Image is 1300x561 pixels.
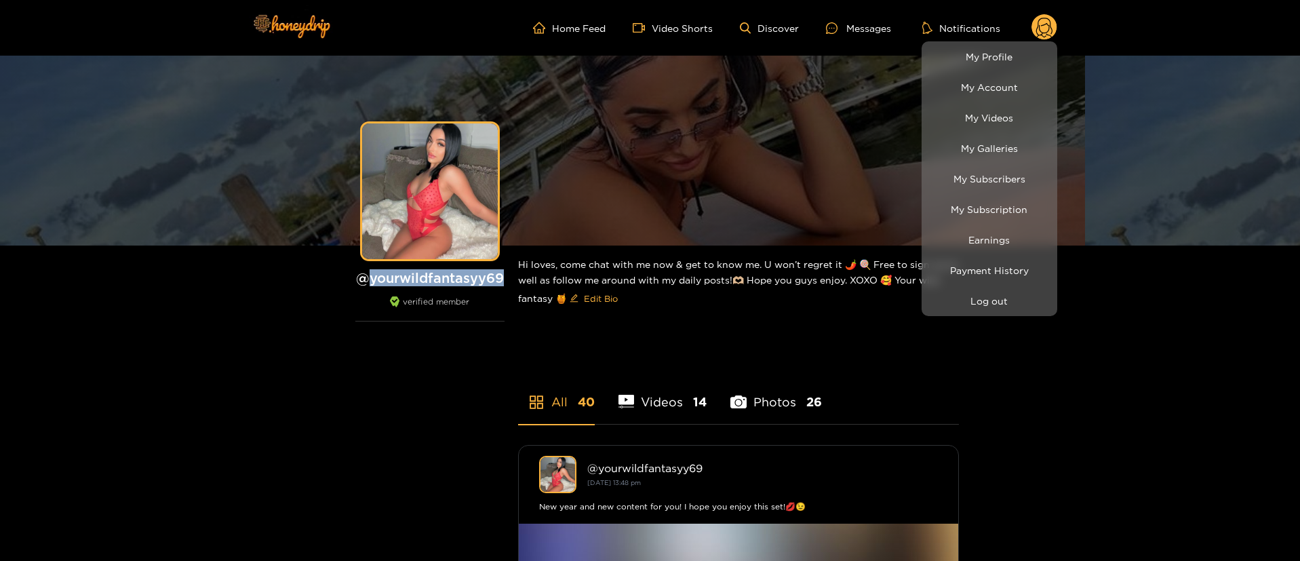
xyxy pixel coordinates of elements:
[925,228,1054,252] a: Earnings
[925,45,1054,69] a: My Profile
[925,167,1054,191] a: My Subscribers
[925,258,1054,282] a: Payment History
[925,106,1054,130] a: My Videos
[925,197,1054,221] a: My Subscription
[925,75,1054,99] a: My Account
[925,289,1054,313] button: Log out
[925,136,1054,160] a: My Galleries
